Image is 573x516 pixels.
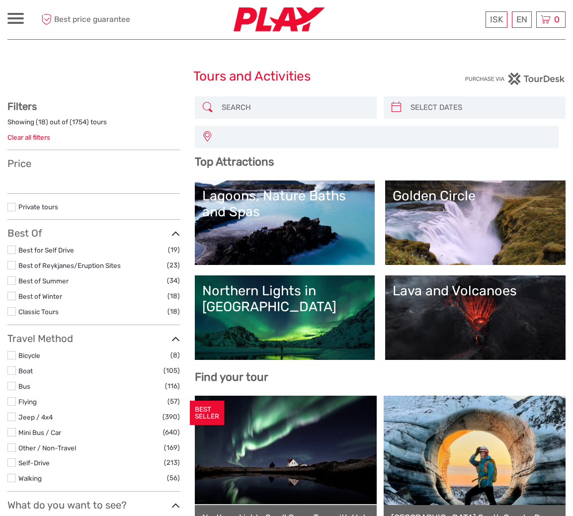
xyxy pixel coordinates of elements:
div: Lava and Volcanoes [393,283,558,299]
a: Jeep / 4x4 [18,413,53,421]
span: (390) [163,411,180,423]
a: Northern Lights in [GEOGRAPHIC_DATA] [202,283,368,352]
a: Bus [18,382,30,390]
span: Best price guarantee [39,11,147,28]
span: (19) [168,244,180,256]
div: EN [512,11,532,28]
a: Self-Drive [18,459,50,467]
span: (8) [170,349,180,361]
span: (57) [167,396,180,407]
label: 18 [38,117,46,127]
span: (116) [165,380,180,392]
span: (18) [167,290,180,302]
a: Golden Circle [393,188,558,258]
a: Clear all filters [7,133,50,141]
span: (34) [167,275,180,286]
h3: Price [7,158,180,170]
h1: Tours and Activities [193,69,379,85]
span: (18) [167,306,180,317]
span: (169) [164,442,180,453]
h3: Best Of [7,227,180,239]
div: BEST SELLER [190,401,224,426]
div: Lagoons, Nature Baths and Spas [202,188,368,220]
img: PurchaseViaTourDesk.png [465,73,566,85]
a: Flying [18,398,37,406]
a: Best of Winter [18,292,62,300]
span: 0 [553,14,561,24]
label: 1754 [72,117,86,127]
a: Walking [18,474,42,482]
span: (213) [164,457,180,468]
a: Bicycle [18,351,40,359]
a: Lava and Volcanoes [393,283,558,352]
input: SELECT DATES [407,99,561,116]
span: ISK [490,14,503,24]
a: Lagoons, Nature Baths and Spas [202,188,368,258]
a: Other / Non-Travel [18,444,76,452]
a: Mini Bus / Car [18,429,61,436]
h3: Travel Method [7,333,180,344]
div: Northern Lights in [GEOGRAPHIC_DATA] [202,283,368,315]
div: Showing ( ) out of ( ) tours [7,117,180,133]
a: Best of Reykjanes/Eruption Sites [18,261,121,269]
strong: Filters [7,100,37,112]
div: Golden Circle [393,188,558,204]
input: SEARCH [218,99,372,116]
span: (640) [163,427,180,438]
h3: What do you want to see? [7,499,180,511]
span: (56) [167,472,180,484]
span: (23) [167,259,180,271]
a: Best of Summer [18,277,69,285]
img: Fly Play [234,7,325,32]
a: Private tours [18,203,58,211]
a: Boat [18,367,33,375]
a: Best for Self Drive [18,246,74,254]
b: Top Attractions [195,155,274,169]
a: Classic Tours [18,308,59,316]
b: Find your tour [195,370,268,384]
span: (105) [164,365,180,376]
